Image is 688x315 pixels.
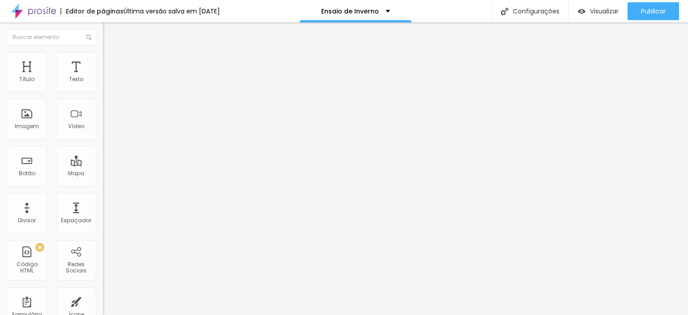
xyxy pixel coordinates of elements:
[19,170,35,177] div: Botão
[61,217,91,224] div: Espaçador
[19,76,34,82] div: Título
[590,8,619,15] span: Visualizar
[9,261,44,274] div: Código HTML
[18,217,36,224] div: Divisor
[68,123,84,129] div: Vídeo
[68,170,84,177] div: Mapa
[641,8,666,15] span: Publicar
[58,261,94,274] div: Redes Sociais
[321,8,379,14] p: Ensaio de Inverno
[60,8,124,14] div: Editor de páginas
[124,8,220,14] div: Última versão salva em [DATE]
[86,35,91,40] img: Icone
[501,8,508,15] img: Icone
[628,2,679,20] button: Publicar
[103,22,688,315] iframe: Editor
[7,29,96,45] input: Buscar elemento
[15,123,39,129] div: Imagem
[578,8,585,15] img: view-1.svg
[569,2,628,20] button: Visualizar
[69,76,83,82] div: Texto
